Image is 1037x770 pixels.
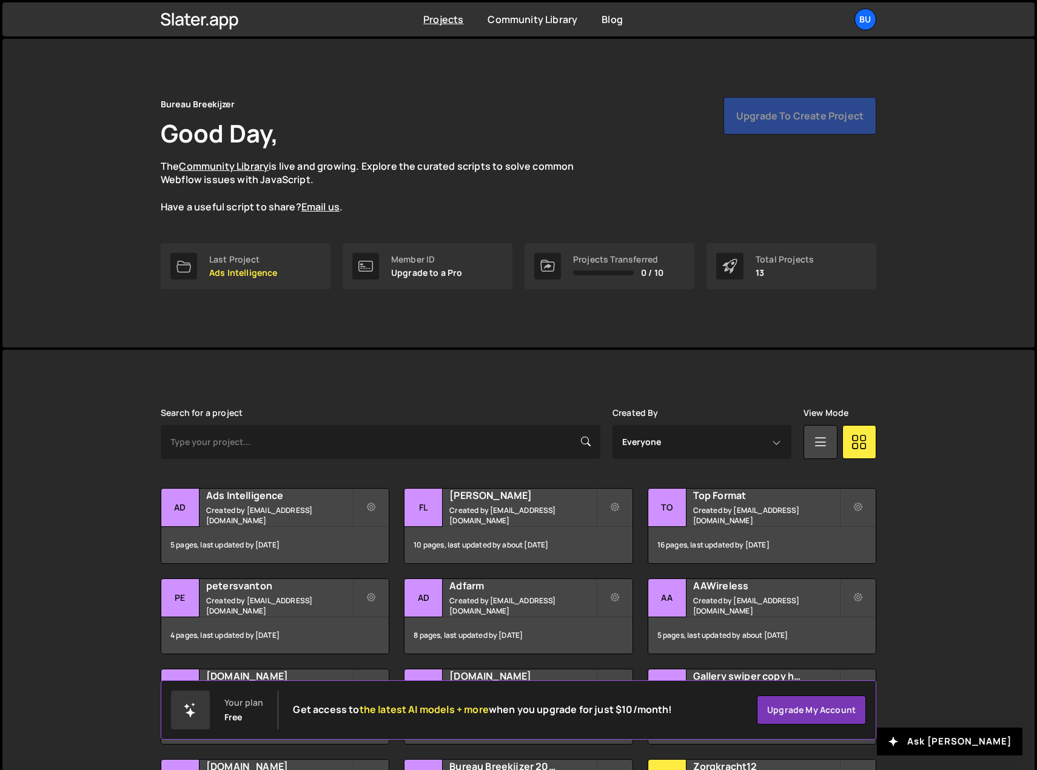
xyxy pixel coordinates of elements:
[854,8,876,30] a: Bu
[161,488,389,564] a: Ad Ads Intelligence Created by [EMAIL_ADDRESS][DOMAIN_NAME] 5 pages, last updated by [DATE]
[161,116,278,150] h1: Good Day,
[404,669,443,708] div: Hu
[301,200,340,213] a: Email us
[161,97,235,112] div: Bureau Breekijzer
[756,255,814,264] div: Total Projects
[161,489,200,527] div: Ad
[641,268,663,278] span: 0 / 10
[648,489,686,527] div: To
[404,579,443,617] div: Ad
[206,579,352,592] h2: petersvanton
[573,255,663,264] div: Projects Transferred
[206,595,352,616] small: Created by [EMAIL_ADDRESS][DOMAIN_NAME]
[391,255,463,264] div: Member ID
[648,488,876,564] a: To Top Format Created by [EMAIL_ADDRESS][DOMAIN_NAME] 16 pages, last updated by [DATE]
[404,669,633,745] a: Hu [DOMAIN_NAME] Created by [EMAIL_ADDRESS][DOMAIN_NAME] 6 pages, last updated by [DATE]
[804,408,848,418] label: View Mode
[206,489,352,502] h2: Ads Intelligence
[206,669,352,683] h2: [DOMAIN_NAME]
[161,579,200,617] div: pe
[693,595,839,616] small: Created by [EMAIL_ADDRESS][DOMAIN_NAME]
[293,704,672,715] h2: Get access to when you upgrade for just $10/month!
[360,703,489,716] span: the latest AI models + more
[404,489,443,527] div: Fl
[449,505,596,526] small: Created by [EMAIL_ADDRESS][DOMAIN_NAME]
[161,408,243,418] label: Search for a project
[488,13,577,26] a: Community Library
[224,698,263,708] div: Your plan
[693,669,839,683] h2: Gallery swiper copy huurper
[404,488,633,564] a: Fl [PERSON_NAME] Created by [EMAIL_ADDRESS][DOMAIN_NAME] 10 pages, last updated by about [DATE]
[404,578,633,654] a: Ad Adfarm Created by [EMAIL_ADDRESS][DOMAIN_NAME] 8 pages, last updated by [DATE]
[209,268,278,278] p: Ads Intelligence
[161,425,600,459] input: Type your project...
[693,505,839,526] small: Created by [EMAIL_ADDRESS][DOMAIN_NAME]
[648,578,876,654] a: AA AAWireless Created by [EMAIL_ADDRESS][DOMAIN_NAME] 5 pages, last updated by about [DATE]
[648,669,686,708] div: Ga
[404,527,632,563] div: 10 pages, last updated by about [DATE]
[756,268,814,278] p: 13
[449,489,596,502] h2: [PERSON_NAME]
[423,13,463,26] a: Projects
[693,489,839,502] h2: Top Format
[224,712,243,722] div: Free
[161,669,389,745] a: Gi [DOMAIN_NAME] Created by [EMAIL_ADDRESS][DOMAIN_NAME] 7 pages, last updated by [DATE]
[602,13,623,26] a: Blog
[449,669,596,683] h2: [DOMAIN_NAME]
[161,243,331,289] a: Last Project Ads Intelligence
[693,579,839,592] h2: AAWireless
[404,617,632,654] div: 8 pages, last updated by [DATE]
[877,728,1022,755] button: Ask [PERSON_NAME]
[161,617,389,654] div: 4 pages, last updated by [DATE]
[648,527,876,563] div: 16 pages, last updated by [DATE]
[449,579,596,592] h2: Adfarm
[161,578,389,654] a: pe petersvanton Created by [EMAIL_ADDRESS][DOMAIN_NAME] 4 pages, last updated by [DATE]
[391,268,463,278] p: Upgrade to a Pro
[757,695,866,725] a: Upgrade my account
[209,255,278,264] div: Last Project
[206,505,352,526] small: Created by [EMAIL_ADDRESS][DOMAIN_NAME]
[648,669,876,745] a: Ga Gallery swiper copy huurper Created by [EMAIL_ADDRESS][DOMAIN_NAME] 1 page, last updated by [D...
[612,408,659,418] label: Created By
[179,159,269,173] a: Community Library
[161,159,597,214] p: The is live and growing. Explore the curated scripts to solve common Webflow issues with JavaScri...
[161,527,389,563] div: 5 pages, last updated by [DATE]
[648,617,876,654] div: 5 pages, last updated by about [DATE]
[161,669,200,708] div: Gi
[449,595,596,616] small: Created by [EMAIL_ADDRESS][DOMAIN_NAME]
[648,579,686,617] div: AA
